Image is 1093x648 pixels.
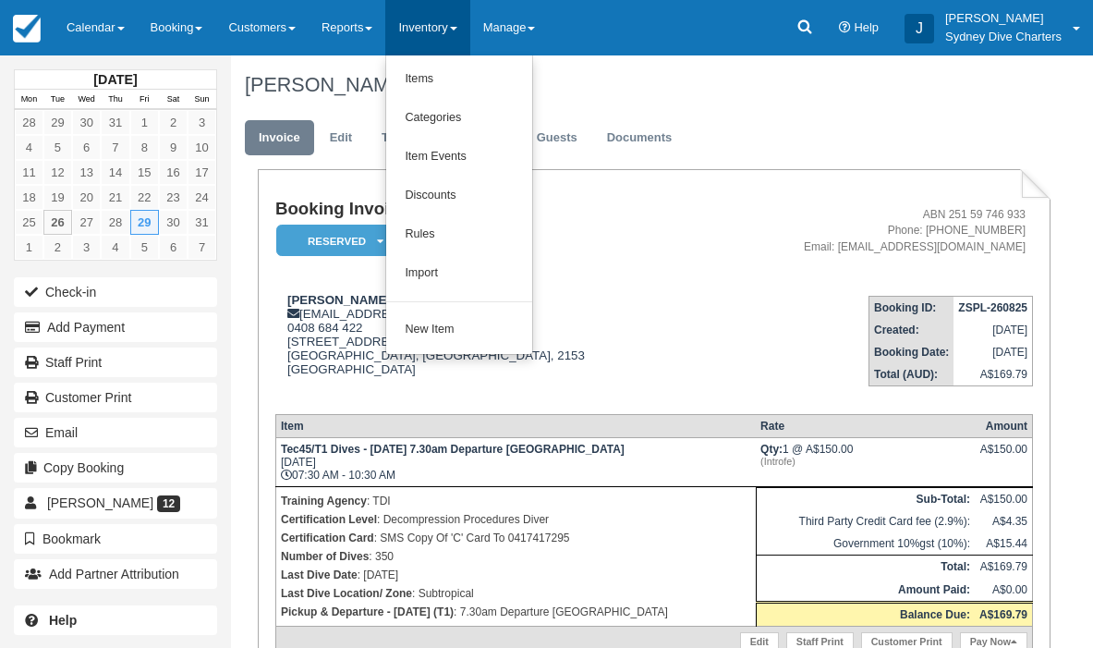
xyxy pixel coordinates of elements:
[868,319,953,341] th: Created:
[159,90,188,110] th: Sat
[43,160,72,185] a: 12
[975,510,1033,532] td: A$4.35
[159,210,188,235] a: 30
[386,138,532,177] a: Item Events
[15,90,43,110] th: Mon
[386,254,532,293] a: Import
[43,185,72,210] a: 19
[14,453,217,483] button: Copy Booking
[386,177,532,215] a: Discounts
[275,415,756,438] th: Item
[15,135,43,160] a: 4
[281,584,751,603] p: : Subtropical
[275,224,408,258] a: Reserved
[281,532,374,544] strong: Certification Card
[188,135,216,160] a: 10
[854,20,879,34] span: Help
[386,99,532,138] a: Categories
[975,415,1033,438] th: Amount
[101,135,129,160] a: 7
[14,348,217,377] a: Staff Print
[905,14,934,43] div: J
[281,492,751,510] p: : TDI
[975,579,1033,603] td: A$0.00
[188,210,216,235] a: 31
[756,579,975,603] th: Amount Paid:
[245,120,314,156] a: Invoice
[130,185,159,210] a: 22
[275,293,705,399] div: [EMAIL_ADDRESS][DOMAIN_NAME] 0408 684 422 [STREET_ADDRESS] [GEOGRAPHIC_DATA], [GEOGRAPHIC_DATA], ...
[275,200,705,219] h1: Booking Invoice
[945,28,1062,46] p: Sydney Dive Charters
[760,456,970,467] em: (Introfe)
[979,608,1027,621] strong: A$169.79
[188,90,216,110] th: Sun
[712,207,1026,254] address: ABN 251 59 746 933 Phone: [PHONE_NUMBER] Email: [EMAIL_ADDRESS][DOMAIN_NAME]
[368,120,469,156] a: Transactions
[386,60,532,99] a: Items
[975,556,1033,579] td: A$169.79
[159,135,188,160] a: 9
[188,185,216,210] a: 24
[43,90,72,110] th: Tue
[975,488,1033,511] td: A$150.00
[15,160,43,185] a: 11
[386,311,532,349] a: New Item
[130,235,159,260] a: 5
[72,185,101,210] a: 20
[760,443,783,456] strong: Qty
[15,110,43,135] a: 28
[958,301,1027,314] strong: ZSPL-260825
[159,235,188,260] a: 6
[72,235,101,260] a: 3
[245,74,1037,96] h1: [PERSON_NAME],
[14,383,217,412] a: Customer Print
[953,363,1032,386] td: A$169.79
[281,510,751,529] p: : Decompression Procedures Diver
[130,110,159,135] a: 1
[72,160,101,185] a: 13
[72,90,101,110] th: Wed
[72,110,101,135] a: 30
[756,415,975,438] th: Rate
[756,510,975,532] td: Third Party Credit Card fee (2.9%):
[868,296,953,319] th: Booking ID:
[756,602,975,626] th: Balance Due:
[101,90,129,110] th: Thu
[14,605,217,635] a: Help
[756,532,975,556] td: Government 10%gst (10%):
[157,495,180,512] span: 12
[43,235,72,260] a: 2
[868,363,953,386] th: Total (AUD):
[281,495,367,507] strong: Training Agency
[281,587,412,600] strong: Last Dive Location/ Zone
[756,438,975,487] td: 1 @ A$150.00
[15,210,43,235] a: 25
[281,550,369,563] strong: Number of Dives
[275,438,756,487] td: [DATE] 07:30 AM - 10:30 AM
[281,513,377,526] strong: Certification Level
[101,235,129,260] a: 4
[159,160,188,185] a: 16
[101,210,129,235] a: 28
[756,488,975,511] th: Sub-Total:
[130,160,159,185] a: 15
[93,72,137,87] strong: [DATE]
[953,341,1032,363] td: [DATE]
[188,110,216,135] a: 3
[101,110,129,135] a: 31
[386,215,532,254] a: Rules
[43,135,72,160] a: 5
[385,55,533,355] ul: Inventory
[281,566,751,584] p: : [DATE]
[979,443,1027,471] div: A$150.00
[14,488,217,518] a: [PERSON_NAME] 12
[14,277,217,307] button: Check-in
[188,160,216,185] a: 17
[756,556,975,579] th: Total:
[945,9,1062,28] p: [PERSON_NAME]
[868,341,953,363] th: Booking Date:
[523,120,591,156] a: Guests
[159,110,188,135] a: 2
[953,319,1032,341] td: [DATE]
